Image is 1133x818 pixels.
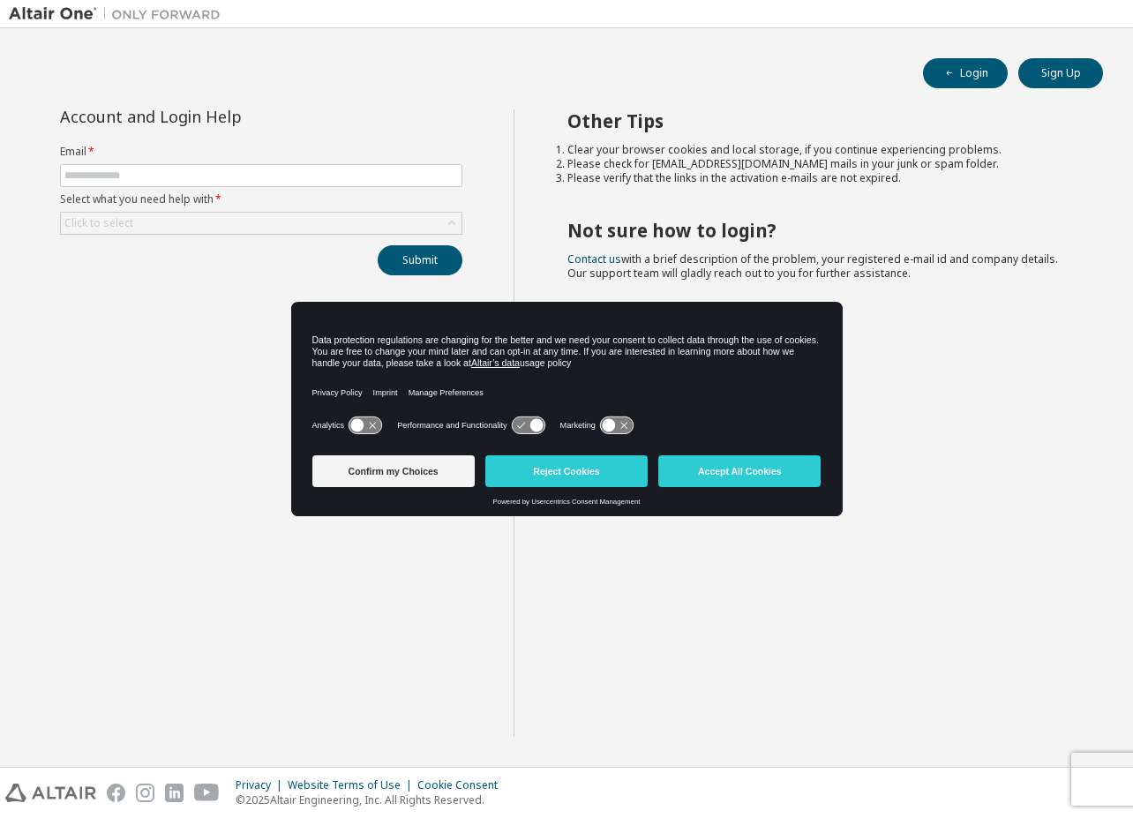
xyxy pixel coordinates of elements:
[567,219,1072,242] h2: Not sure how to login?
[417,778,508,792] div: Cookie Consent
[567,143,1072,157] li: Clear your browser cookies and local storage, if you continue experiencing problems.
[378,245,462,275] button: Submit
[567,109,1072,132] h2: Other Tips
[60,145,462,159] label: Email
[567,157,1072,171] li: Please check for [EMAIL_ADDRESS][DOMAIN_NAME] mails in your junk or spam folder.
[1018,58,1103,88] button: Sign Up
[136,784,154,802] img: instagram.svg
[5,784,96,802] img: altair_logo.svg
[64,216,133,230] div: Click to select
[61,213,461,234] div: Click to select
[60,192,462,206] label: Select what you need help with
[107,784,125,802] img: facebook.svg
[923,58,1008,88] button: Login
[567,171,1072,185] li: Please verify that the links in the activation e-mails are not expired.
[9,5,229,23] img: Altair One
[194,784,220,802] img: youtube.svg
[236,792,508,807] p: © 2025 Altair Engineering, Inc. All Rights Reserved.
[567,251,1058,281] span: with a brief description of the problem, your registered e-mail id and company details. Our suppo...
[60,109,382,124] div: Account and Login Help
[165,784,184,802] img: linkedin.svg
[567,251,621,266] a: Contact us
[288,778,417,792] div: Website Terms of Use
[236,778,288,792] div: Privacy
